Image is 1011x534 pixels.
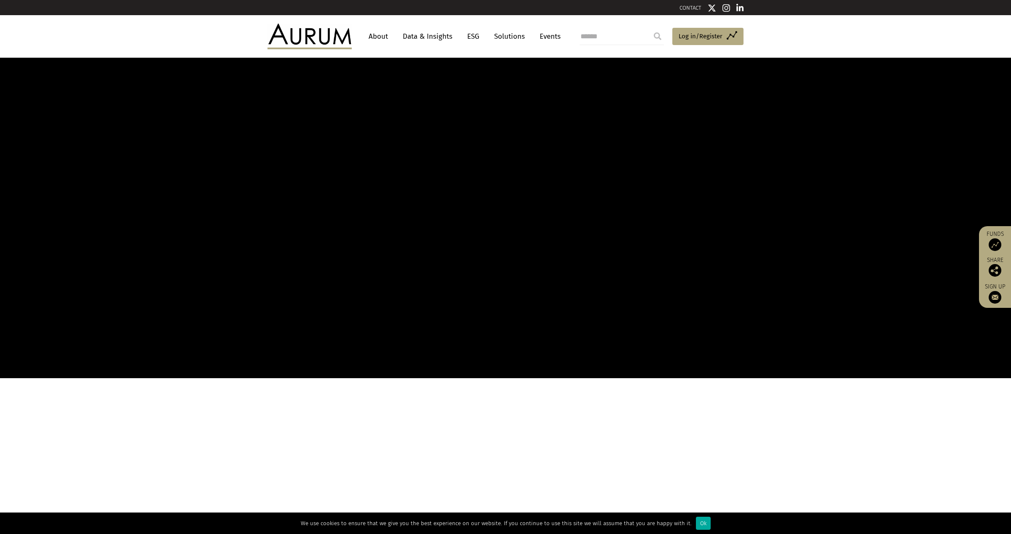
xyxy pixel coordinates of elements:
[983,230,1007,251] a: Funds
[989,264,1001,277] img: Share this post
[722,4,730,12] img: Instagram icon
[983,257,1007,277] div: Share
[267,24,352,49] img: Aurum
[989,238,1001,251] img: Access Funds
[983,283,1007,304] a: Sign up
[708,4,716,12] img: Twitter icon
[535,29,561,44] a: Events
[989,291,1001,304] img: Sign up to our newsletter
[463,29,484,44] a: ESG
[649,28,666,45] input: Submit
[490,29,529,44] a: Solutions
[696,517,711,530] div: Ok
[679,5,701,11] a: CONTACT
[399,29,457,44] a: Data & Insights
[364,29,392,44] a: About
[736,4,744,12] img: Linkedin icon
[679,31,722,41] span: Log in/Register
[672,28,744,45] a: Log in/Register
